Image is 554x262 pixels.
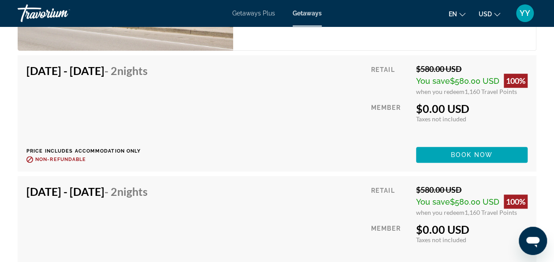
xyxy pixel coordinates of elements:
[450,76,499,86] span: $580.00 USD
[104,64,148,77] span: - 2
[504,74,528,88] div: 100%
[416,236,466,243] span: Taxes not included
[117,185,148,198] span: Nights
[450,197,499,206] span: $580.00 USD
[416,88,465,95] span: when you redeem
[232,10,275,17] a: Getaways Plus
[465,88,517,95] span: 1,160 Travel Points
[465,209,517,216] span: 1,160 Travel Points
[35,157,86,162] span: Non-refundable
[451,151,493,158] span: Book now
[26,148,154,154] p: Price includes accommodation only
[519,227,547,255] iframe: Button to launch messaging window
[117,64,148,77] span: Nights
[416,147,528,163] button: Book now
[416,209,465,216] span: when you redeem
[18,2,106,25] a: Travorium
[416,185,528,195] div: $580.00 USD
[104,185,148,198] span: - 2
[416,197,450,206] span: You save
[371,64,409,95] div: Retail
[371,102,409,140] div: Member
[504,195,528,209] div: 100%
[293,10,322,17] a: Getaways
[449,7,465,20] button: Change language
[479,7,500,20] button: Change currency
[416,102,528,115] div: $0.00 USD
[416,64,528,74] div: $580.00 USD
[479,11,492,18] span: USD
[26,185,148,198] h4: [DATE] - [DATE]
[513,4,536,22] button: User Menu
[520,9,530,18] span: YY
[449,11,457,18] span: en
[371,223,409,261] div: Member
[416,115,466,123] span: Taxes not included
[416,76,450,86] span: You save
[371,185,409,216] div: Retail
[26,64,148,77] h4: [DATE] - [DATE]
[416,223,528,236] div: $0.00 USD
